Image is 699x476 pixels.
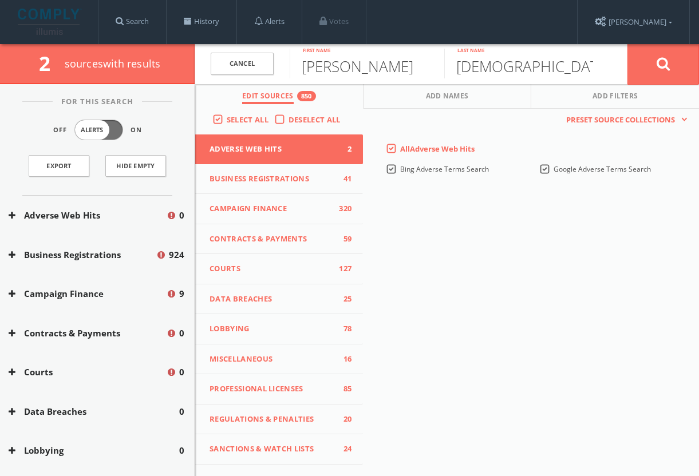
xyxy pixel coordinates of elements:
[210,293,334,305] span: Data Breaches
[9,209,166,222] button: Adverse Web Hits
[297,91,316,101] div: 850
[9,366,166,379] button: Courts
[210,383,334,395] span: Professional Licenses
[131,125,142,135] span: On
[334,323,352,335] span: 78
[53,96,142,108] span: For This Search
[210,263,334,275] span: Courts
[9,444,179,457] button: Lobbying
[593,91,638,104] span: Add Filters
[39,50,60,77] span: 2
[9,287,166,300] button: Campaign Finance
[195,314,363,344] button: Lobbying78
[179,366,184,379] span: 0
[334,383,352,395] span: 85
[179,327,184,340] span: 0
[400,144,475,154] span: All Adverse Web Hits
[53,125,67,135] span: Off
[195,284,363,315] button: Data Breaches25
[195,224,363,255] button: Contracts & Payments59
[334,144,352,155] span: 2
[364,84,532,109] button: Add Names
[334,443,352,455] span: 24
[554,164,651,174] span: Google Adverse Terms Search
[169,248,184,261] span: 924
[334,354,352,365] span: 16
[179,405,184,418] span: 0
[179,209,184,222] span: 0
[210,144,334,155] span: Adverse Web Hits
[65,57,161,70] span: source s with results
[334,173,352,185] span: 41
[9,248,156,261] button: Business Registrations
[334,263,352,275] span: 127
[210,233,334,245] span: Contracts & Payments
[334,293,352,305] span: 25
[195,164,363,195] button: Business Registrations41
[179,287,184,300] span: 9
[426,91,469,104] span: Add Names
[195,374,363,404] button: Professional Licenses85
[29,155,89,177] a: Export
[9,327,166,340] button: Contracts & Payments
[195,84,364,109] button: Edit Sources850
[210,443,334,455] span: Sanctions & Watch Lists
[289,114,341,125] span: Deselect All
[195,434,363,465] button: Sanctions & Watch Lists24
[560,114,681,126] span: Preset Source Collections
[242,91,294,104] span: Edit Sources
[179,444,184,457] span: 0
[211,53,274,75] a: Cancel
[195,344,363,375] button: Miscellaneous16
[334,414,352,425] span: 20
[334,203,352,215] span: 320
[18,9,82,35] img: illumis
[9,405,179,418] button: Data Breaches
[195,254,363,284] button: Courts127
[210,203,334,215] span: Campaign Finance
[210,323,334,335] span: Lobbying
[531,84,699,109] button: Add Filters
[334,233,352,245] span: 59
[105,155,166,177] button: Hide Empty
[210,173,334,185] span: Business Registrations
[195,404,363,435] button: Regulations & Penalties20
[400,164,489,174] span: Bing Adverse Terms Search
[560,114,688,126] button: Preset Source Collections
[210,354,334,365] span: Miscellaneous
[227,114,268,125] span: Select All
[195,194,363,224] button: Campaign Finance320
[195,134,363,164] button: Adverse Web Hits2
[210,414,334,425] span: Regulations & Penalties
